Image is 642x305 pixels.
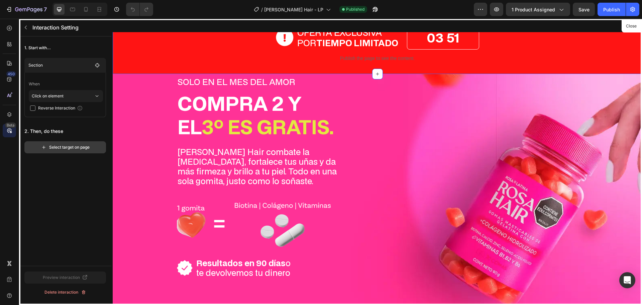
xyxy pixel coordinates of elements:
[24,286,106,298] button: Delete interaction
[113,19,642,305] iframe: Design area
[264,6,323,13] span: [PERSON_NAME] Hair - LP
[578,7,590,12] span: Save
[24,125,106,137] p: 2. Then, do these
[261,6,263,13] span: /
[573,3,595,16] button: Save
[43,274,80,281] span: Preview interaction
[38,105,75,111] span: Reverse Interaction
[24,42,106,54] p: 1. Start with...
[24,141,106,153] button: Select target on page
[126,3,153,16] div: Undo/Redo
[32,90,94,102] p: Click on element
[598,3,626,16] button: Publish
[512,6,555,13] span: 1 product assigned
[346,6,364,12] span: Published
[44,289,86,295] div: Delete interaction
[44,5,47,13] p: 7
[619,272,635,288] div: Open Intercom Messenger
[3,3,50,16] button: 7
[603,6,620,13] div: Publish
[506,3,570,16] button: 1 product assigned
[32,23,89,31] p: Interaction Setting
[41,144,90,150] div: Select target on page
[5,123,16,128] div: Beta
[29,78,103,90] p: When
[28,62,93,69] p: Section
[24,272,106,284] button: Preview interaction
[6,71,16,77] div: 450
[623,21,639,31] button: Close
